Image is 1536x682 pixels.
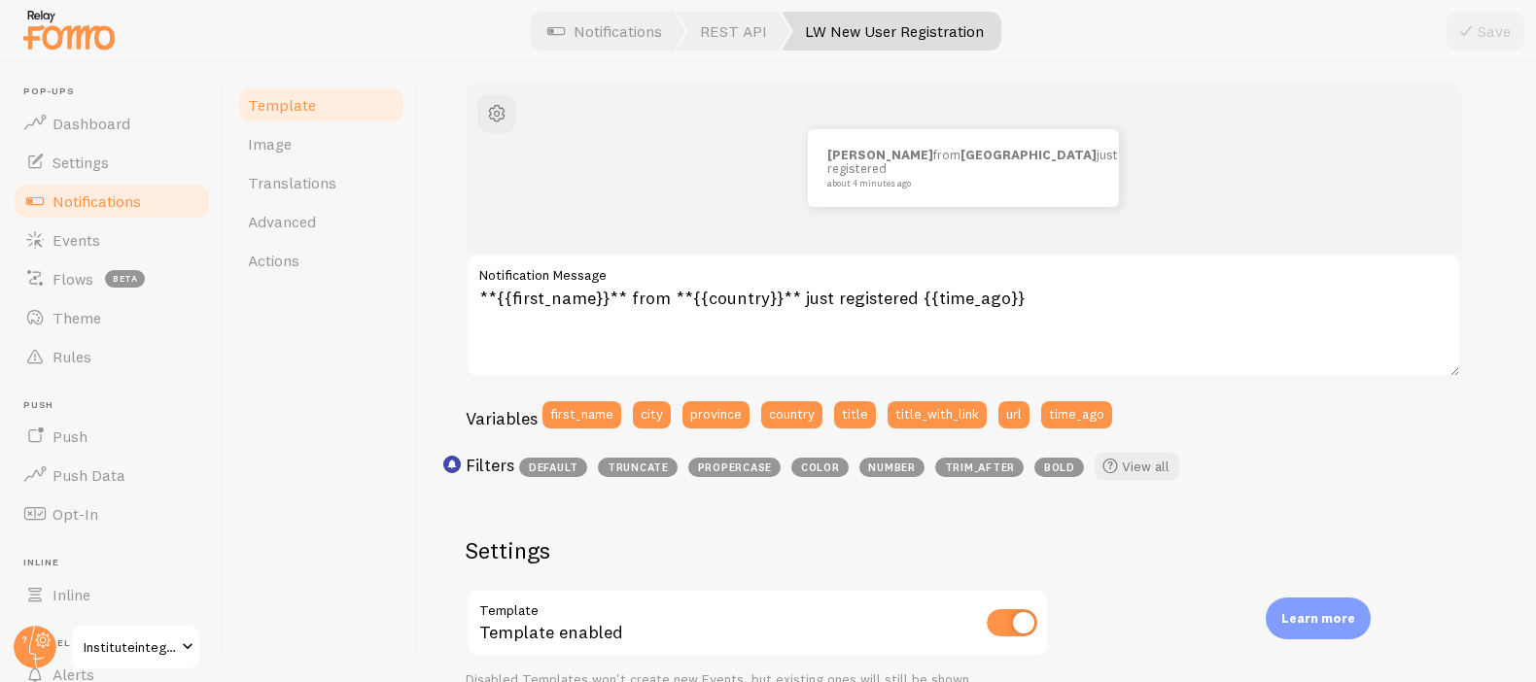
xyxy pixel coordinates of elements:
[791,458,849,477] span: color
[519,458,587,477] span: default
[248,251,299,270] span: Actions
[1281,609,1355,628] p: Learn more
[20,5,118,54] img: fomo-relay-logo-orange.svg
[236,124,406,163] a: Image
[827,179,1112,188] small: about 4 minutes ago
[935,458,1024,477] span: trim_after
[52,230,100,250] span: Events
[761,401,822,428] button: country
[12,259,212,298] a: Flows beta
[1095,453,1179,480] a: View all
[888,401,987,428] button: title_with_link
[12,298,212,337] a: Theme
[248,212,316,231] span: Advanced
[12,494,212,533] a: Opt-In
[236,163,406,202] a: Translations
[52,504,98,524] span: Opt-In
[542,401,621,428] button: first_name
[859,458,925,477] span: number
[23,557,212,569] span: Inline
[23,85,212,98] span: Pop-ups
[1266,597,1371,639] div: Learn more
[688,458,781,477] span: propercase
[466,589,1049,660] div: Template enabled
[52,585,90,604] span: Inline
[52,465,125,485] span: Push Data
[70,624,201,670] a: Instituteintegrativebiomedicine
[52,269,93,289] span: Flows
[105,270,145,288] span: beta
[12,417,212,456] a: Push
[443,456,461,473] svg: <p>Use filters like | propercase to change CITY to City in your templates</p>
[1034,458,1084,477] span: bold
[12,104,212,143] a: Dashboard
[236,85,406,124] a: Template
[52,308,101,327] span: Theme
[827,147,933,162] strong: [PERSON_NAME]
[466,454,514,476] h3: Filters
[84,635,176,659] span: Instituteintegrativebiomedicine
[248,134,292,153] span: Image
[23,399,212,412] span: Push
[52,114,130,133] span: Dashboard
[682,401,750,428] button: province
[12,456,212,494] a: Push Data
[12,143,212,182] a: Settings
[236,202,406,241] a: Advanced
[52,426,87,446] span: Push
[633,401,671,428] button: city
[236,241,406,280] a: Actions
[466,407,538,429] h3: Variables
[466,535,1049,565] h2: Settings
[827,148,1118,188] p: from just registered
[248,95,316,115] span: Template
[998,401,1030,428] button: url
[598,458,678,477] span: truncate
[52,191,141,211] span: Notifications
[12,221,212,259] a: Events
[52,153,109,172] span: Settings
[1041,401,1112,428] button: time_ago
[834,401,876,428] button: title
[12,182,212,221] a: Notifications
[12,337,212,376] a: Rules
[12,575,212,614] a: Inline
[960,147,1097,162] strong: [GEOGRAPHIC_DATA]
[248,173,336,192] span: Translations
[466,254,1461,287] label: Notification Message
[52,347,91,366] span: Rules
